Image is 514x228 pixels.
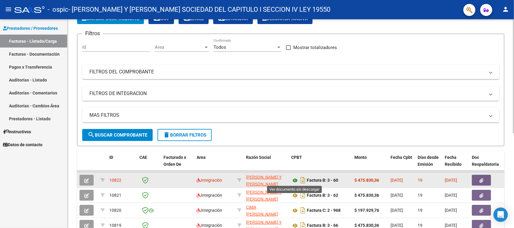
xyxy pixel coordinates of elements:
[494,208,508,222] div: Open Intercom Messenger
[246,189,286,202] div: 30715507133
[246,190,286,222] span: [PERSON_NAME] Y [PERSON_NAME] SOCIEDAD DEL CAPITULO I SECCION IV LEY 19550
[354,208,379,213] strong: $ 197.929,76
[415,151,442,177] datatable-header-cell: Días desde Emisión
[445,155,462,167] span: Fecha Recibido
[3,25,58,32] span: Prestadores / Proveedores
[164,155,186,167] span: Facturado x Orden De
[391,223,403,228] span: [DATE]
[109,155,113,160] span: ID
[293,44,337,51] span: Mostrar totalizadores
[155,45,204,50] span: Area
[109,223,121,228] span: 10819
[197,223,222,228] span: Integración
[445,193,457,198] span: [DATE]
[299,205,307,215] i: Descargar documento
[137,151,161,177] datatable-header-cell: CAE
[68,3,330,16] span: - [PERSON_NAME] Y [PERSON_NAME] SOCIEDAD DEL CAPITULO I SECCION IV LEY 19550
[82,29,103,38] h3: Filtros
[502,6,509,13] mat-icon: person
[218,16,248,21] span: Estandar
[197,178,222,183] span: Integración
[246,204,286,217] div: 27341687964
[418,178,422,183] span: 19
[197,193,222,198] span: Integración
[183,16,204,21] span: EXCEL
[197,155,206,160] span: Area
[354,155,367,160] span: Monto
[109,193,121,198] span: 10821
[418,155,439,167] span: Días desde Emisión
[299,190,307,200] i: Descargar documento
[194,151,235,177] datatable-header-cell: Area
[246,205,278,217] span: CIMA [PERSON_NAME]
[153,16,169,21] span: CSV
[307,193,338,198] strong: Factura B: 3 - 62
[161,151,194,177] datatable-header-cell: Facturado x Orden De
[469,151,506,177] datatable-header-cell: Doc Respaldatoria
[89,112,485,119] mat-panel-title: MAS FILTROS
[418,208,422,213] span: 19
[472,155,499,167] span: Doc Respaldatoria
[246,174,286,186] div: 30715507133
[445,223,457,228] span: [DATE]
[352,151,388,177] datatable-header-cell: Monto
[107,151,137,177] datatable-header-cell: ID
[391,208,403,213] span: [DATE]
[442,151,469,177] datatable-header-cell: Fecha Recibido
[88,131,95,138] mat-icon: search
[354,193,379,198] strong: $ 475.830,36
[246,175,286,207] span: [PERSON_NAME] Y [PERSON_NAME] SOCIEDAD DEL CAPITULO I SECCION IV LEY 19550
[89,90,485,97] mat-panel-title: FILTROS DE INTEGRACION
[388,151,415,177] datatable-header-cell: Fecha Cpbt
[391,155,412,160] span: Fecha Cpbt
[163,131,170,138] mat-icon: delete
[48,3,68,16] span: - ospic
[82,86,499,101] mat-expansion-panel-header: FILTROS DE INTEGRACION
[244,151,289,177] datatable-header-cell: Razón Social
[3,141,42,148] span: Datos de contacto
[213,45,226,50] span: Todos
[445,208,457,213] span: [DATE]
[197,208,222,213] span: Integración
[139,155,147,160] span: CAE
[157,129,212,141] button: Borrar Filtros
[307,178,338,183] strong: Factura B: 3 - 60
[82,129,153,141] button: Buscar Comprobante
[354,223,379,228] strong: $ 475.830,36
[418,223,422,228] span: 19
[82,65,499,79] mat-expansion-panel-header: FILTROS DEL COMPROBANTE
[5,6,12,13] mat-icon: menu
[418,193,422,198] span: 19
[391,178,403,183] span: [DATE]
[82,108,499,122] mat-expansion-panel-header: MAS FILTROS
[391,193,403,198] span: [DATE]
[289,151,352,177] datatable-header-cell: CPBT
[445,178,457,183] span: [DATE]
[163,132,206,138] span: Borrar Filtros
[3,128,31,135] span: Instructivos
[291,155,302,160] span: CPBT
[307,208,341,213] strong: Factura C: 2 - 968
[109,178,121,183] span: 10822
[89,69,485,75] mat-panel-title: FILTROS DEL COMPROBANTE
[88,132,147,138] span: Buscar Comprobante
[307,223,338,228] strong: Factura B: 3 - 66
[354,178,379,183] strong: $ 475.830,36
[299,175,307,185] i: Descargar documento
[109,208,121,213] span: 10820
[246,155,271,160] span: Razón Social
